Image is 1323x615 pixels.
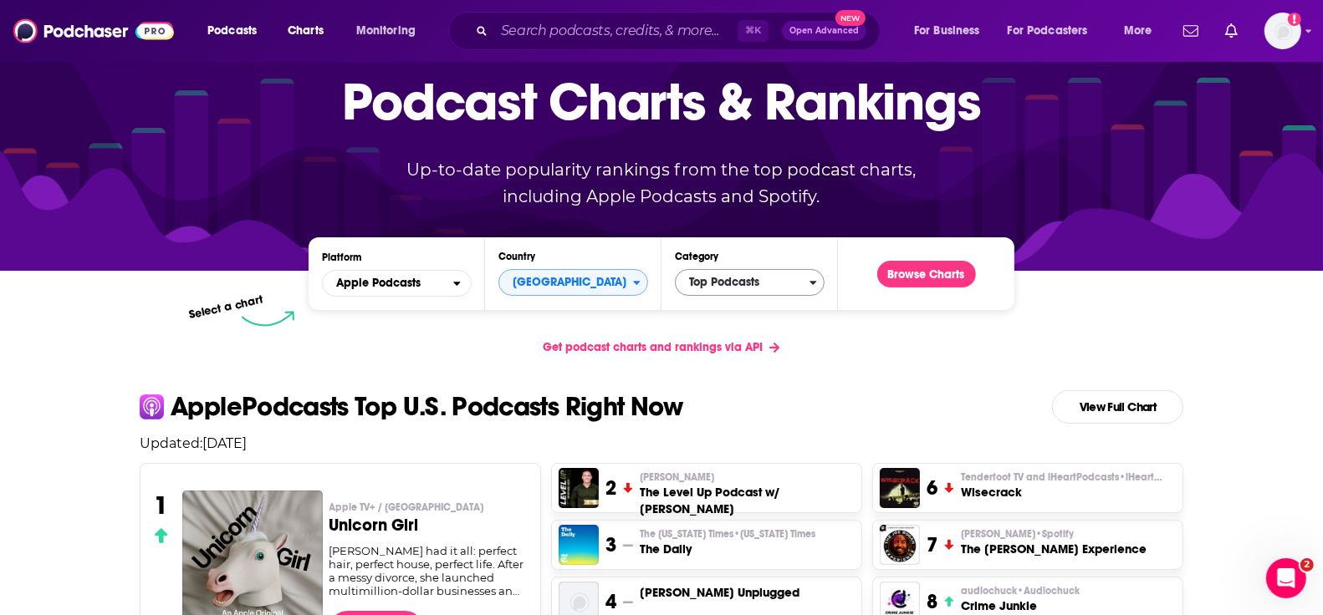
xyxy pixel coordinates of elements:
[927,532,937,557] h3: 7
[676,268,810,297] span: Top Podcasts
[559,468,599,508] img: The Level Up Podcast w/ Paul Alex
[329,501,528,544] a: Apple TV+ / [GEOGRAPHIC_DATA]Unicorn Girl
[329,517,528,534] h3: Unicorn Girl
[1035,528,1074,540] span: • Spotify
[1124,19,1152,43] span: More
[880,468,920,508] img: Wisecrack
[1264,13,1301,49] img: User Profile
[961,527,1147,557] a: [PERSON_NAME]•SpotifyThe [PERSON_NAME] Experience
[961,527,1147,541] p: Joe Rogan • Spotify
[789,27,859,35] span: Open Advanced
[329,501,528,514] p: Apple TV+ / Seven Hills
[835,10,866,26] span: New
[126,435,1197,451] p: Updated: [DATE]
[961,470,1162,484] span: Tenderfoot TV and iHeartPodcasts
[1266,558,1306,598] iframe: Intercom live chat
[543,340,763,354] span: Get podcast charts and rankings via API
[1218,17,1244,45] a: Show notifications dropdown
[1119,471,1182,483] span: • iHeartRadio
[640,527,815,557] a: The [US_STATE] Times•[US_STATE] TimesThe Daily
[902,18,1001,44] button: open menu
[343,47,981,155] p: Podcast Charts & Rankings
[640,527,815,541] p: The New York Times • New York Times
[738,20,769,42] span: ⌘ K
[640,470,855,517] a: [PERSON_NAME]The Level Up Podcast w/ [PERSON_NAME]
[336,277,421,289] span: Apple Podcasts
[927,589,937,614] h3: 8
[322,270,472,297] button: open menu
[605,475,616,501] h3: 2
[345,18,437,44] button: open menu
[640,527,815,541] span: The [US_STATE] Times
[1112,18,1173,44] button: open menu
[877,261,976,287] button: Browse Charts
[277,18,334,44] a: Charts
[914,19,980,43] span: For Business
[288,19,324,43] span: Charts
[961,541,1147,557] h3: The [PERSON_NAME] Experience
[329,544,528,597] div: [PERSON_NAME] had it all: perfect hair, perfect house, perfect life. After a messy divorce, she l...
[322,270,472,297] h2: Platforms
[640,584,799,601] h3: [PERSON_NAME] Unplugged
[196,18,278,44] button: open menu
[640,470,714,484] span: [PERSON_NAME]
[1264,13,1301,49] span: Logged in as lemya
[961,470,1162,484] p: Tenderfoot TV and iHeartPodcasts • iHeartRadio
[961,584,1080,597] span: audiochuck
[559,525,599,565] img: The Daily
[207,19,257,43] span: Podcasts
[675,269,825,296] button: Categories
[529,327,793,368] a: Get podcast charts and rankings via API
[961,584,1080,597] p: audiochuck • Audiochuck
[171,394,683,420] p: Apple Podcasts Top U.S. Podcasts Right Now
[499,268,633,297] span: [GEOGRAPHIC_DATA]
[640,470,855,484] p: Paul Alex Espinoza
[329,501,484,514] span: Apple TV+ / [GEOGRAPHIC_DATA]
[961,470,1162,501] a: Tenderfoot TV and iHeartPodcasts•iHeartRadioWisecrack
[733,528,815,540] span: • [US_STATE] Times
[1017,585,1080,597] span: • Audiochuck
[782,21,866,41] button: Open AdvancedNew
[13,15,174,47] img: Podchaser - Follow, Share and Rate Podcasts
[927,475,937,501] h3: 6
[961,484,1162,501] h3: Wisecrack
[1177,17,1205,45] a: Show notifications dropdown
[154,490,168,521] h3: 1
[961,597,1080,614] h3: Crime Junkie
[242,311,294,327] img: select arrow
[1052,390,1183,424] a: View Full Chart
[640,541,815,557] h3: The Daily
[880,525,920,565] img: The Joe Rogan Experience
[605,532,616,557] h3: 3
[1008,19,1088,43] span: For Podcasters
[961,527,1074,541] span: [PERSON_NAME]
[374,156,949,210] p: Up-to-date popularity rankings from the top podcast charts, including Apple Podcasts and Spotify.
[1288,13,1301,26] svg: Add a profile image
[187,292,264,322] p: Select a chart
[498,269,648,296] button: Countries
[640,484,855,517] h3: The Level Up Podcast w/ [PERSON_NAME]
[1264,13,1301,49] button: Show profile menu
[464,12,896,50] div: Search podcasts, credits, & more...
[356,19,416,43] span: Monitoring
[494,18,738,44] input: Search podcasts, credits, & more...
[997,18,1112,44] button: open menu
[961,584,1080,614] a: audiochuck•AudiochuckCrime Junkie
[1300,558,1314,572] span: 2
[140,394,164,419] img: apple Icon
[605,589,616,614] h3: 4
